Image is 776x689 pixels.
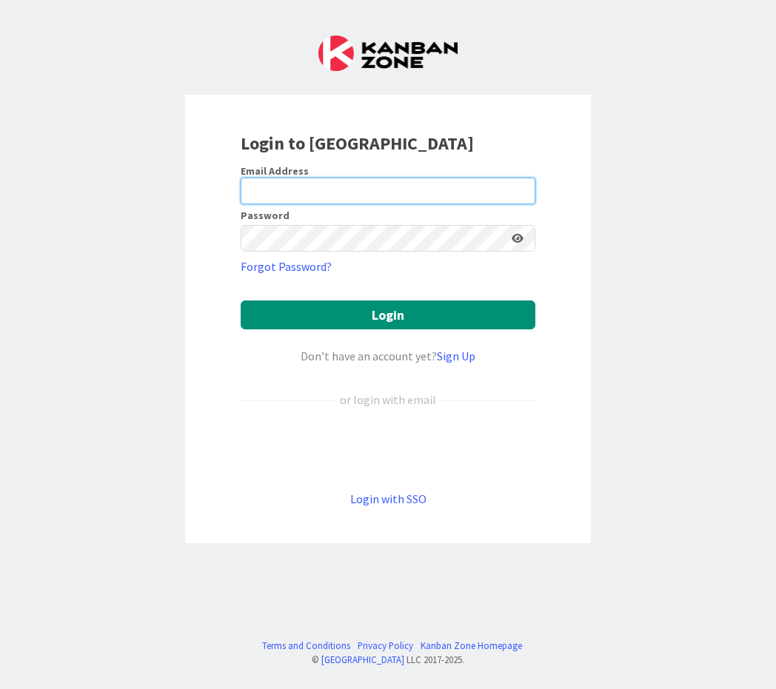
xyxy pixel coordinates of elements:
[437,349,475,363] a: Sign Up
[336,391,440,409] div: or login with email
[241,164,309,178] label: Email Address
[321,653,404,665] a: [GEOGRAPHIC_DATA]
[241,433,535,466] div: Acceder con Google. Se abre en una pestaña nueva
[262,639,350,653] a: Terms and Conditions
[255,653,522,667] div: © LLC 2017- 2025 .
[350,491,427,506] a: Login with SSO
[241,132,474,155] b: Login to [GEOGRAPHIC_DATA]
[241,210,290,221] label: Password
[241,300,535,329] button: Login
[233,433,543,466] iframe: Botón de Acceder con Google
[358,639,413,653] a: Privacy Policy
[421,639,522,653] a: Kanban Zone Homepage
[241,347,535,365] div: Don’t have an account yet?
[318,36,458,71] img: Kanban Zone
[241,258,332,275] a: Forgot Password?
